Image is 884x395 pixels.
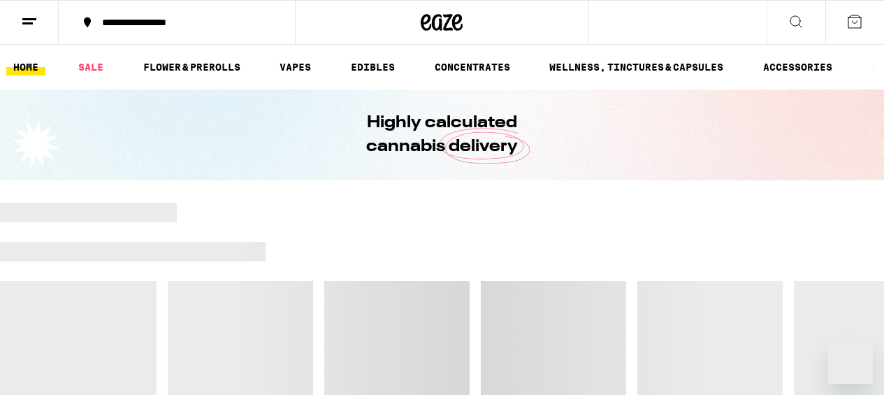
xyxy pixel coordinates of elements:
a: HOME [6,59,45,76]
a: FLOWER & PREROLLS [136,59,247,76]
a: CONCENTRATES [428,59,517,76]
iframe: Button to launch messaging window [828,339,873,384]
a: WELLNESS, TINCTURES & CAPSULES [542,59,730,76]
h1: Highly calculated cannabis delivery [327,111,558,159]
a: EDIBLES [344,59,402,76]
a: SALE [71,59,110,76]
a: ACCESSORIES [756,59,839,76]
a: VAPES [273,59,318,76]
